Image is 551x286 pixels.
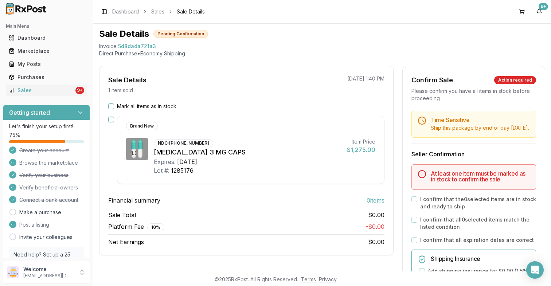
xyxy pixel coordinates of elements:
[154,157,176,166] div: Expires:
[539,3,548,10] div: 9+
[112,8,139,15] a: Dashboard
[420,196,536,210] label: I confirm that the 0 selected items are in stock and ready to ship
[153,30,208,38] div: Pending Confirmation
[3,45,90,57] button: Marketplace
[154,147,341,157] div: [MEDICAL_DATA] 3 MG CAPS
[9,108,50,117] h3: Getting started
[6,31,87,44] a: Dashboard
[19,196,78,204] span: Connect a bank account
[99,28,149,40] h1: Sale Details
[99,43,117,50] div: Invoice
[9,87,74,94] div: Sales
[9,123,84,130] p: Let's finish your setup first!
[126,122,158,130] div: Brand New
[154,166,169,175] div: Lot #:
[19,147,69,154] span: Create your account
[411,150,536,158] h3: Seller Confirmation
[108,196,160,205] span: Financial summary
[9,60,84,68] div: My Posts
[6,58,87,71] a: My Posts
[19,159,78,166] span: Browse the marketplace
[3,3,50,15] img: RxPost Logo
[368,211,384,219] span: $0.00
[23,266,74,273] p: Welcome
[431,117,530,123] h5: Time Sensitive
[13,251,79,273] p: Need help? Set up a 25 minute call with our team to set up.
[23,273,74,279] p: [EMAIL_ADDRESS][DOMAIN_NAME]
[171,166,194,175] div: 1285176
[9,47,84,55] div: Marketplace
[147,223,164,231] div: 10 %
[431,171,530,182] h5: At least one item must be marked as in stock to confirm the sale.
[118,43,156,50] span: 5d8dada721a3
[154,139,213,147] div: NDC: [PHONE_NUMBER]
[411,87,536,102] div: Please confirm you have all items in stock before proceeding
[6,71,87,84] a: Purchases
[19,221,49,228] span: Post a listing
[319,276,337,282] a: Privacy
[7,266,19,278] img: User avatar
[19,234,73,241] a: Invite your colleagues
[9,34,84,42] div: Dashboard
[9,74,84,81] div: Purchases
[19,184,78,191] span: Verify beneficial owners
[9,132,20,139] span: 75 %
[6,23,87,29] h2: Main Menu
[3,85,90,96] button: Sales9+
[19,209,61,216] a: Make a purchase
[108,75,146,85] div: Sale Details
[347,138,375,145] div: Item Price
[117,103,176,110] label: Mark all items as in stock
[366,223,384,230] span: - $0.00
[108,222,164,231] span: Platform Fee
[108,211,136,219] span: Sale Total
[99,50,545,57] p: Direct Purchase • Economy Shipping
[411,75,453,85] div: Confirm Sale
[420,236,534,244] label: I confirm that all expiration dates are correct
[428,267,530,282] label: Add shipping insurance for $0.00 ( 1.5 % of order value)
[534,6,545,17] button: 9+
[6,44,87,58] a: Marketplace
[3,32,90,44] button: Dashboard
[301,276,316,282] a: Terms
[112,8,205,15] nav: breadcrumb
[3,58,90,70] button: My Posts
[431,125,529,131] span: Ship this package by end of day [DATE] .
[151,8,164,15] a: Sales
[177,8,205,15] span: Sale Details
[367,196,384,205] span: 0 item s
[126,138,148,160] img: Vraylar 3 MG CAPS
[347,75,384,82] p: [DATE] 1:40 PM
[431,256,530,262] h5: Shipping Insurance
[494,76,536,84] div: Action required
[6,84,87,97] a: Sales9+
[526,261,544,279] div: Open Intercom Messenger
[368,238,384,246] span: $0.00
[108,87,133,94] p: 1 item sold
[347,145,375,154] div: $1,275.00
[75,87,84,94] div: 9+
[19,172,69,179] span: Verify your business
[108,238,144,246] span: Net Earnings
[177,157,197,166] div: [DATE]
[3,71,90,83] button: Purchases
[420,216,536,231] label: I confirm that all 0 selected items match the listed condition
